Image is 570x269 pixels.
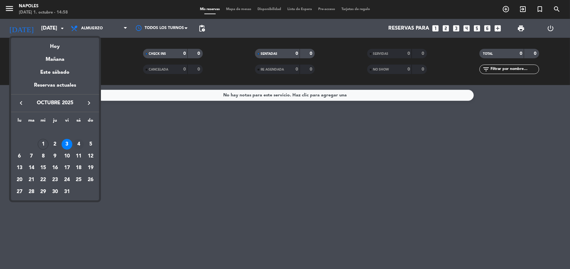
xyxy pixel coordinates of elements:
[85,162,97,174] td: 19 de octubre de 2025
[73,138,85,150] td: 4 de octubre de 2025
[73,162,85,174] td: 18 de octubre de 2025
[14,186,25,198] td: 27 de octubre de 2025
[11,51,99,64] div: Mañana
[25,162,37,174] td: 14 de octubre de 2025
[61,150,73,162] td: 10 de octubre de 2025
[85,99,93,107] i: keyboard_arrow_right
[27,99,83,107] span: octubre 2025
[85,175,96,185] div: 26
[15,99,27,107] button: keyboard_arrow_left
[38,163,48,173] div: 15
[73,150,85,162] td: 11 de octubre de 2025
[85,117,97,127] th: domingo
[50,139,60,150] div: 2
[26,175,37,185] div: 21
[49,186,61,198] td: 30 de octubre de 2025
[61,186,73,198] td: 31 de octubre de 2025
[11,38,99,51] div: Hoy
[37,162,49,174] td: 15 de octubre de 2025
[37,150,49,162] td: 8 de octubre de 2025
[50,186,60,197] div: 30
[73,117,85,127] th: sábado
[37,186,49,198] td: 29 de octubre de 2025
[50,175,60,185] div: 23
[61,138,73,150] td: 3 de octubre de 2025
[38,186,48,197] div: 29
[11,81,99,94] div: Reservas actuales
[37,117,49,127] th: miércoles
[83,99,95,107] button: keyboard_arrow_right
[62,175,72,185] div: 24
[73,139,84,150] div: 4
[85,151,96,162] div: 12
[62,151,72,162] div: 10
[85,150,97,162] td: 12 de octubre de 2025
[85,139,96,150] div: 5
[14,150,25,162] td: 6 de octubre de 2025
[50,151,60,162] div: 9
[73,175,84,185] div: 25
[61,174,73,186] td: 24 de octubre de 2025
[73,163,84,173] div: 18
[38,151,48,162] div: 8
[38,175,48,185] div: 22
[11,64,99,81] div: Este sábado
[85,138,97,150] td: 5 de octubre de 2025
[49,150,61,162] td: 9 de octubre de 2025
[14,117,25,127] th: lunes
[37,174,49,186] td: 22 de octubre de 2025
[85,174,97,186] td: 26 de octubre de 2025
[26,163,37,173] div: 14
[17,99,25,107] i: keyboard_arrow_left
[62,186,72,197] div: 31
[73,174,85,186] td: 25 de octubre de 2025
[85,163,96,173] div: 19
[62,163,72,173] div: 17
[14,163,25,173] div: 13
[37,138,49,150] td: 1 de octubre de 2025
[61,162,73,174] td: 17 de octubre de 2025
[25,117,37,127] th: martes
[49,162,61,174] td: 16 de octubre de 2025
[38,139,48,150] div: 1
[25,174,37,186] td: 21 de octubre de 2025
[49,138,61,150] td: 2 de octubre de 2025
[14,175,25,185] div: 20
[14,151,25,162] div: 6
[14,126,97,138] td: OCT.
[62,139,72,150] div: 3
[50,163,60,173] div: 16
[26,186,37,197] div: 28
[49,117,61,127] th: jueves
[14,186,25,197] div: 27
[61,117,73,127] th: viernes
[49,174,61,186] td: 23 de octubre de 2025
[73,151,84,162] div: 11
[25,186,37,198] td: 28 de octubre de 2025
[25,150,37,162] td: 7 de octubre de 2025
[26,151,37,162] div: 7
[14,162,25,174] td: 13 de octubre de 2025
[14,174,25,186] td: 20 de octubre de 2025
